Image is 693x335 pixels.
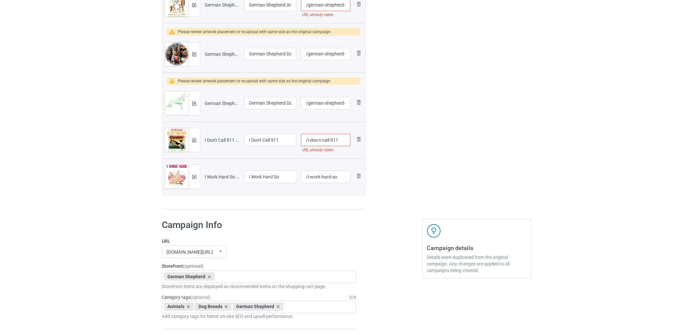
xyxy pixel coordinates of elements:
h3: Campaign details [427,244,526,252]
div: Animals [164,303,194,311]
div: German Shepherd Dog [DATE] Round.png [205,51,240,57]
img: svg+xml;base64,PD94bWwgdmVyc2lvbj0iMS4wIiBlbmNvZGluZz0iVVRGLTgiPz4KPHN2ZyB3aWR0aD0iMTRweCIgaGVpZ2... [192,52,197,56]
div: I Work Hard So.png [205,174,240,180]
img: warning [169,79,178,84]
label: Category tags [162,294,211,301]
img: original.png [165,42,189,66]
img: svg+xml;base64,PD94bWwgdmVyc2lvbj0iMS4wIiBlbmNvZGluZz0iVVRGLTgiPz4KPHN2ZyB3aWR0aD0iMjhweCIgaGVpZ2... [355,172,363,180]
img: svg+xml;base64,PD94bWwgdmVyc2lvbj0iMS4wIiBlbmNvZGluZz0iVVRGLTgiPz4KPHN2ZyB3aWR0aD0iMjhweCIgaGVpZ2... [355,49,363,57]
div: German Shepherd Art.png [205,2,240,8]
div: I Don't Call 911.png [205,137,240,143]
div: URL already taken [301,11,350,19]
img: original.png [165,92,189,120]
img: svg+xml;base64,PD94bWwgdmVyc2lvbj0iMS4wIiBlbmNvZGluZz0iVVRGLTgiPz4KPHN2ZyB3aWR0aD0iMjhweCIgaGVpZ2... [355,98,363,106]
div: 3 / 6 [349,294,356,301]
img: original.png [165,128,189,157]
div: Details were duplicated from the original campaign. Any changes are applied to all campaigns bein... [427,254,526,274]
label: Storefront [162,263,357,269]
img: svg+xml;base64,PD94bWwgdmVyc2lvbj0iMS4wIiBlbmNvZGluZz0iVVRGLTgiPz4KPHN2ZyB3aWR0aD0iMTRweCIgaGVpZ2... [192,138,197,142]
div: Please review artwork placement or re-upload with same size as the original campaign. [178,77,331,85]
img: svg+xml;base64,PD94bWwgdmVyc2lvbj0iMS4wIiBlbmNvZGluZz0iVVRGLTgiPz4KPHN2ZyB3aWR0aD0iMTRweCIgaGVpZ2... [192,101,197,106]
div: [DOMAIN_NAME][URL] [167,250,213,254]
h1: Campaign Info [162,219,357,231]
label: URL [162,238,357,244]
div: German Shepherd [164,273,215,281]
img: svg+xml;base64,PD94bWwgdmVyc2lvbj0iMS4wIiBlbmNvZGluZz0iVVRGLTgiPz4KPHN2ZyB3aWR0aD0iMjhweCIgaGVpZ2... [355,0,363,8]
div: German Shepherd Dog Happy [DATE].png [205,100,240,107]
div: Storefront items are displayed as recommended items on the shopping cart page. [162,283,357,290]
span: (optional) [191,295,211,300]
img: svg+xml;base64,PD94bWwgdmVyc2lvbj0iMS4wIiBlbmNvZGluZz0iVVRGLTgiPz4KPHN2ZyB3aWR0aD0iMTRweCIgaGVpZ2... [192,175,197,179]
div: German Shepherd [233,303,284,311]
div: Dog Breeds [195,303,232,311]
div: Please review artwork placement or re-upload with same size as the original campaign. [178,28,331,36]
img: warning [169,30,178,34]
div: Add category tags for better on-site SEO and upsell performance. [162,313,357,320]
div: URL already taken [301,146,350,154]
img: svg+xml;base64,PD94bWwgdmVyc2lvbj0iMS4wIiBlbmNvZGluZz0iVVRGLTgiPz4KPHN2ZyB3aWR0aD0iNDJweCIgaGVpZ2... [427,224,441,238]
img: original.png [165,165,189,193]
img: svg+xml;base64,PD94bWwgdmVyc2lvbj0iMS4wIiBlbmNvZGluZz0iVVRGLTgiPz4KPHN2ZyB3aWR0aD0iMjhweCIgaGVpZ2... [355,136,363,143]
span: (optional) [183,263,204,269]
img: svg+xml;base64,PD94bWwgdmVyc2lvbj0iMS4wIiBlbmNvZGluZz0iVVRGLTgiPz4KPHN2ZyB3aWR0aD0iMTRweCIgaGVpZ2... [192,3,197,7]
